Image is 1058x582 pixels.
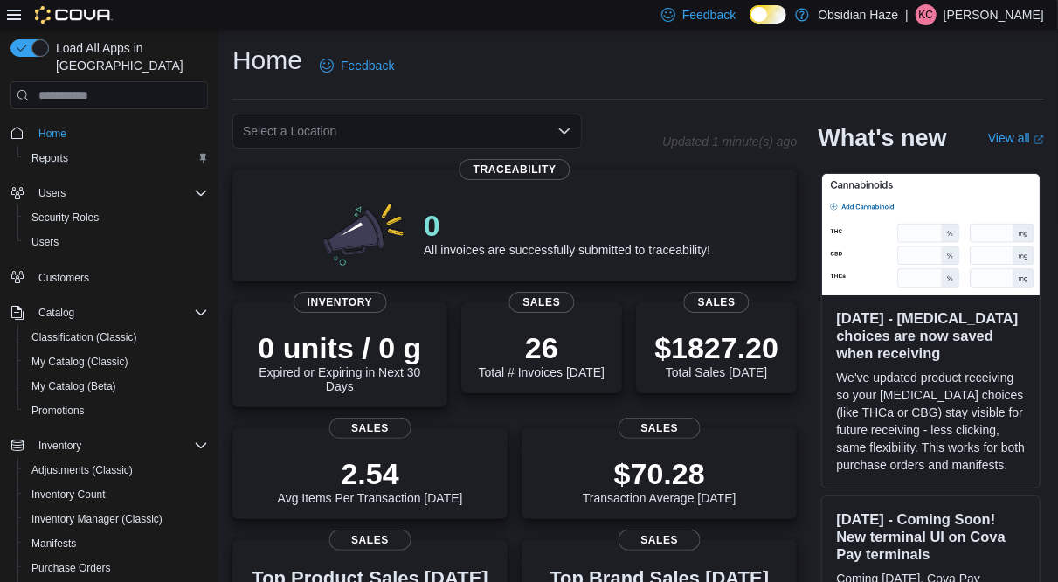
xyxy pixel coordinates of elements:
[328,530,411,551] span: Sales
[988,131,1044,145] a: View allExternal link
[24,327,144,348] a: Classification (Classic)
[916,4,937,25] div: Kevin Carter
[1034,135,1044,145] svg: External link
[583,456,736,505] div: Transaction Average [DATE]
[460,159,570,180] span: Traceability
[246,330,433,393] div: Expired or Expiring in Next 30 Days
[31,435,208,456] span: Inventory
[24,207,208,228] span: Security Roles
[836,510,1026,563] h3: [DATE] - Coming Soon! New terminal UI on Cova Pay terminals
[246,330,433,365] p: 0 units / 0 g
[24,558,118,579] a: Purchase Orders
[17,482,215,507] button: Inventory Count
[31,561,111,575] span: Purchase Orders
[31,463,133,477] span: Adjustments (Classic)
[424,208,710,257] div: All invoices are successfully submitted to traceability!
[38,271,89,285] span: Customers
[17,556,215,580] button: Purchase Orders
[31,302,208,323] span: Catalog
[944,4,1044,25] p: [PERSON_NAME]
[583,456,736,491] p: $70.28
[818,124,946,152] h2: What's new
[38,306,74,320] span: Catalog
[24,400,208,421] span: Promotions
[17,507,215,531] button: Inventory Manager (Classic)
[24,376,208,397] span: My Catalog (Beta)
[31,267,208,288] span: Customers
[17,531,215,556] button: Manifests
[24,533,83,554] a: Manifests
[24,509,169,530] a: Inventory Manager (Classic)
[24,533,208,554] span: Manifests
[31,121,208,143] span: Home
[38,439,81,453] span: Inventory
[31,183,208,204] span: Users
[619,418,702,439] span: Sales
[24,207,106,228] a: Security Roles
[24,351,208,372] span: My Catalog (Classic)
[31,267,96,288] a: Customers
[24,351,135,372] a: My Catalog (Classic)
[24,460,140,481] a: Adjustments (Classic)
[31,235,59,249] span: Users
[905,4,909,25] p: |
[24,558,208,579] span: Purchase Orders
[682,6,736,24] span: Feedback
[3,120,215,145] button: Home
[24,327,208,348] span: Classification (Classic)
[424,208,710,243] p: 0
[24,460,208,481] span: Adjustments (Classic)
[31,302,81,323] button: Catalog
[31,151,68,165] span: Reports
[31,379,116,393] span: My Catalog (Beta)
[31,435,88,456] button: Inventory
[3,433,215,458] button: Inventory
[319,197,410,267] img: 0
[24,148,75,169] a: Reports
[17,398,215,423] button: Promotions
[836,369,1026,474] p: We've updated product receiving so your [MEDICAL_DATA] choices (like THCa or CBG) stay visible fo...
[818,4,898,25] p: Obsidian Haze
[17,325,215,350] button: Classification (Classic)
[3,181,215,205] button: Users
[750,5,786,24] input: Dark Mode
[684,292,750,313] span: Sales
[35,6,113,24] img: Cova
[836,309,1026,362] h3: [DATE] - [MEDICAL_DATA] choices are now saved when receiving
[479,330,605,379] div: Total # Invoices [DATE]
[31,512,163,526] span: Inventory Manager (Classic)
[24,484,208,505] span: Inventory Count
[24,400,92,421] a: Promotions
[49,39,208,74] span: Load All Apps in [GEOGRAPHIC_DATA]
[17,230,215,254] button: Users
[24,232,66,253] a: Users
[38,127,66,141] span: Home
[17,205,215,230] button: Security Roles
[31,211,99,225] span: Security Roles
[3,265,215,290] button: Customers
[654,330,778,365] p: $1827.20
[31,537,76,551] span: Manifests
[24,509,208,530] span: Inventory Manager (Classic)
[919,4,934,25] span: KC
[278,456,463,505] div: Avg Items Per Transaction [DATE]
[294,292,387,313] span: Inventory
[24,232,208,253] span: Users
[232,43,302,78] h1: Home
[24,484,113,505] a: Inventory Count
[313,48,401,83] a: Feedback
[31,355,128,369] span: My Catalog (Classic)
[38,186,66,200] span: Users
[31,404,85,418] span: Promotions
[31,183,73,204] button: Users
[341,57,394,74] span: Feedback
[17,374,215,398] button: My Catalog (Beta)
[17,146,215,170] button: Reports
[3,301,215,325] button: Catalog
[619,530,702,551] span: Sales
[278,456,463,491] p: 2.54
[479,330,605,365] p: 26
[17,350,215,374] button: My Catalog (Classic)
[557,124,571,138] button: Open list of options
